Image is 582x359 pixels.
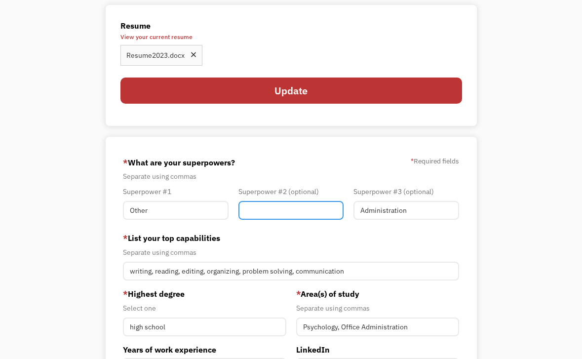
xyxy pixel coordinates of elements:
[126,49,185,61] div: Resume2023.docx
[296,288,460,300] label: Area(s) of study
[238,186,344,198] div: Superpower #2 (optional)
[123,262,459,280] input: Videography, photography, accounting
[353,186,459,198] div: Superpower #3 (optional)
[120,78,462,104] input: Update
[123,155,235,170] label: What are your superpowers?
[296,318,460,336] input: Anthropology, Education
[123,170,459,182] div: Separate using commas
[123,246,459,258] div: Separate using commas
[296,302,460,314] div: Separate using commas
[120,20,462,32] label: Resume
[123,232,459,244] label: List your top capabilities
[296,344,460,356] label: LinkedIn
[190,51,197,61] div: Remove file
[123,318,286,336] input: Masters
[123,302,286,314] div: Select one
[123,344,286,356] label: Years of work experience
[123,186,229,198] div: Superpower #1
[123,288,286,300] label: Highest degree
[120,34,462,40] a: View your current resume
[120,20,462,111] form: Member-Update-Form-Resume
[411,155,459,167] label: Required fields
